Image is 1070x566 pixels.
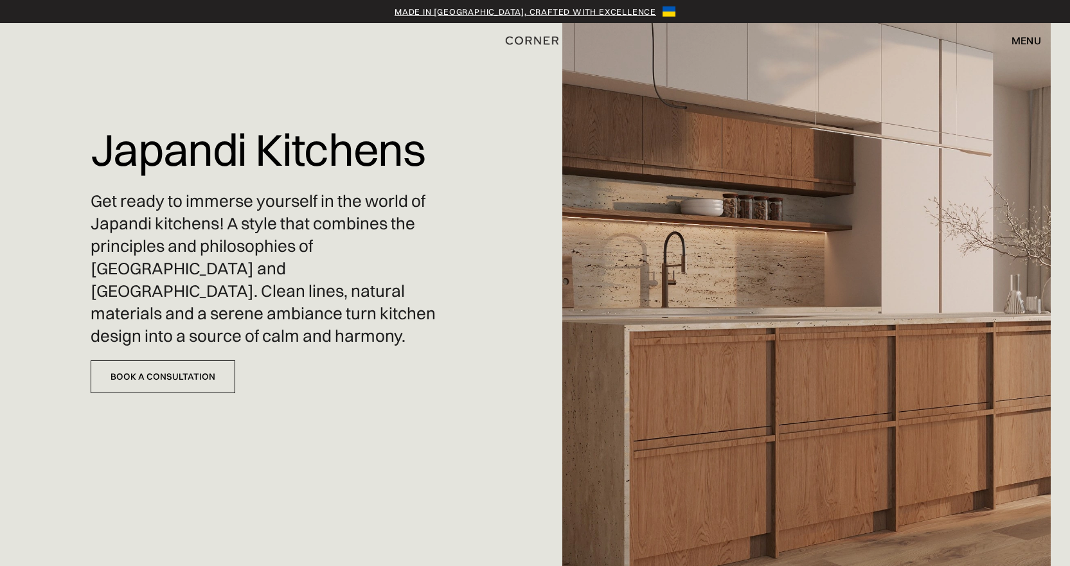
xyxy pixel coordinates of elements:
a: home [492,32,577,49]
a: Made in [GEOGRAPHIC_DATA], crafted with excellence [395,5,656,18]
div: menu [1012,35,1041,46]
h1: Japandi Kitchens [91,116,425,184]
a: Book a Consultation [91,360,235,393]
p: Get ready to immerse yourself in the world of Japandi kitchens! A style that combines the princip... [91,190,437,348]
div: menu [999,30,1041,51]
